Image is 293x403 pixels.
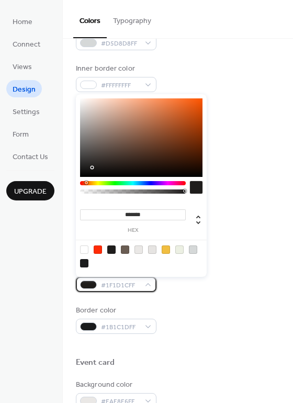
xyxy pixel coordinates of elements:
[13,62,32,73] span: Views
[175,245,184,254] div: rgb(236, 240, 227)
[6,13,39,30] a: Home
[76,305,154,316] div: Border color
[76,63,154,74] div: Inner border color
[101,80,140,91] span: #FFFFFFFF
[6,58,38,75] a: Views
[6,125,35,142] a: Form
[6,35,47,52] a: Connect
[94,245,102,254] div: rgb(255, 43, 6)
[121,245,129,254] div: rgb(106, 93, 83)
[162,245,170,254] div: rgb(241, 190, 65)
[148,245,156,254] div: rgb(230, 228, 226)
[107,245,116,254] div: rgb(31, 29, 28)
[6,80,42,97] a: Design
[13,17,32,28] span: Home
[101,322,140,333] span: #1B1C1DFF
[13,107,40,118] span: Settings
[13,129,29,140] span: Form
[80,259,88,267] div: rgb(27, 28, 29)
[13,84,36,95] span: Design
[80,228,186,233] label: hex
[189,245,197,254] div: rgb(213, 216, 216)
[13,39,40,50] span: Connect
[6,103,46,120] a: Settings
[101,280,140,291] span: #1F1D1CFF
[80,245,88,254] div: rgb(255, 255, 255)
[14,186,47,197] span: Upgrade
[76,379,154,390] div: Background color
[76,357,115,368] div: Event card
[6,148,54,165] a: Contact Us
[13,152,48,163] span: Contact Us
[134,245,143,254] div: rgb(234, 232, 230)
[101,38,140,49] span: #D5D8D8FF
[6,181,54,200] button: Upgrade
